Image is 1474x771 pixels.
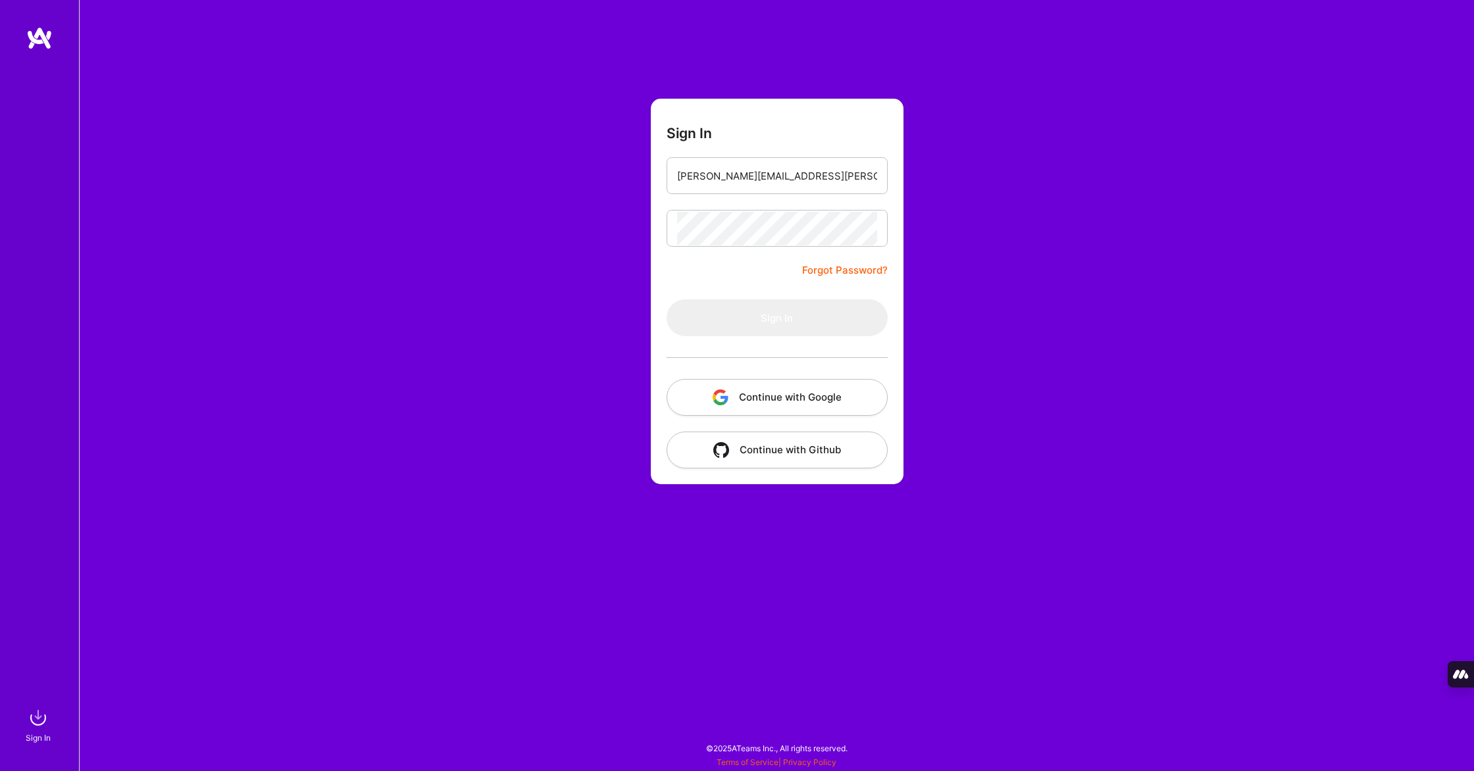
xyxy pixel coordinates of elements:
[677,159,877,193] input: Email...
[717,757,836,767] span: |
[79,732,1474,764] div: © 2025 ATeams Inc., All rights reserved.
[667,379,888,416] button: Continue with Google
[25,705,51,731] img: sign in
[713,389,728,405] img: icon
[667,125,712,141] h3: Sign In
[783,757,836,767] a: Privacy Policy
[26,26,53,50] img: logo
[667,432,888,468] button: Continue with Github
[667,299,888,336] button: Sign In
[802,262,888,278] a: Forgot Password?
[717,757,778,767] a: Terms of Service
[26,731,51,745] div: Sign In
[713,442,729,458] img: icon
[28,705,51,745] a: sign inSign In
